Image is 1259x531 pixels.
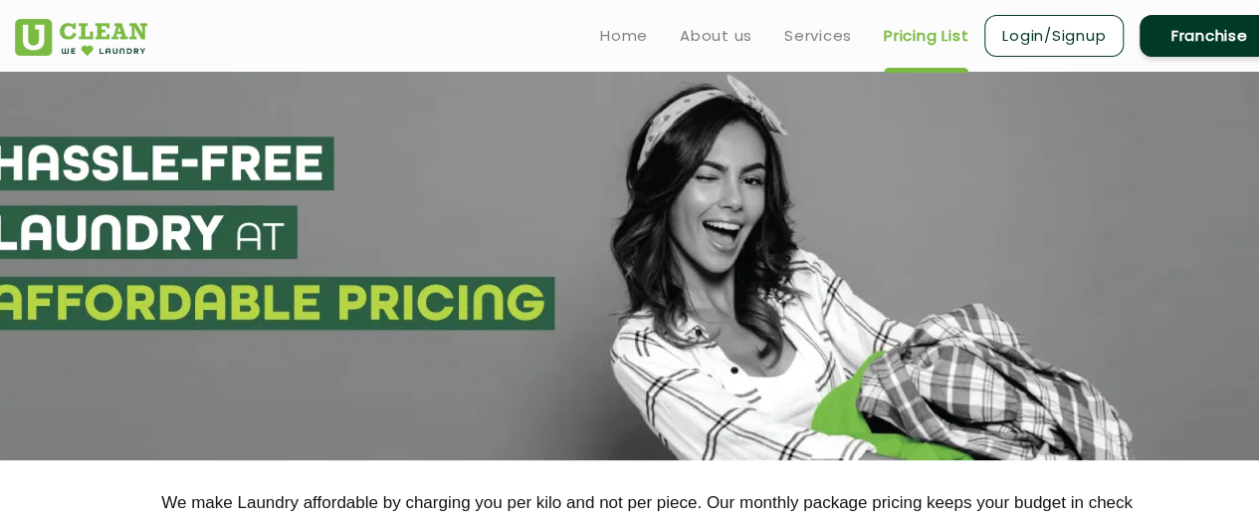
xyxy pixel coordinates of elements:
a: Login/Signup [984,15,1124,57]
a: Services [784,24,852,48]
a: Pricing List [884,24,968,48]
a: About us [680,24,752,48]
img: UClean Laundry and Dry Cleaning [15,19,147,56]
a: Home [600,24,648,48]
